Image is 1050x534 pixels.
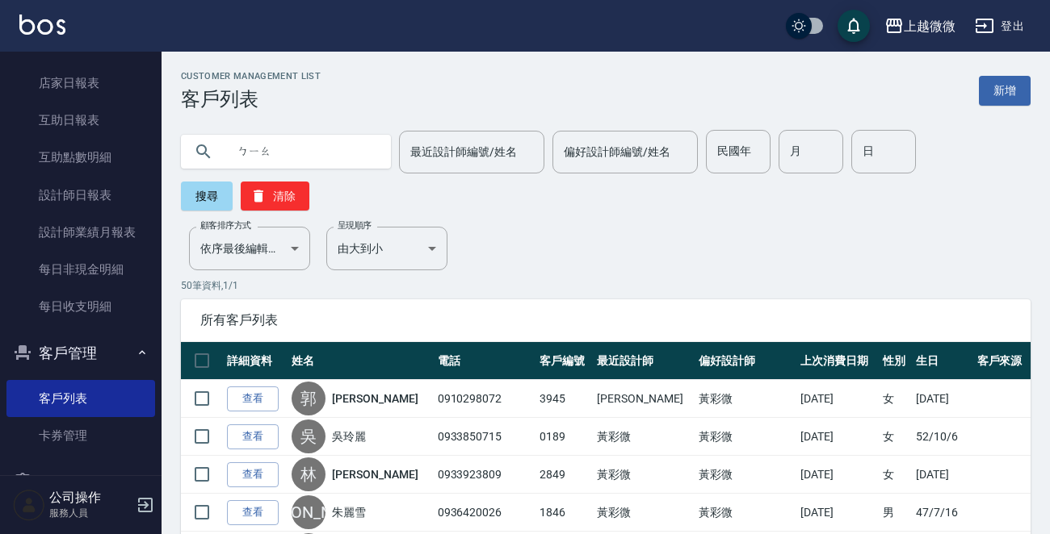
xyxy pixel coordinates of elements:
[796,494,879,532] td: [DATE]
[838,10,870,42] button: save
[973,342,1031,380] th: 客戶來源
[434,494,535,532] td: 0936420026
[593,342,695,380] th: 最近設計師
[535,342,593,380] th: 客戶編號
[434,380,535,418] td: 0910298072
[6,461,155,503] button: 員工及薪資
[796,456,879,494] td: [DATE]
[912,418,972,456] td: 52/10/6
[6,251,155,288] a: 每日非現金明細
[879,380,912,418] td: 女
[796,342,879,380] th: 上次消費日期
[593,380,695,418] td: [PERSON_NAME]
[292,495,325,529] div: [PERSON_NAME]
[535,456,593,494] td: 2849
[6,417,155,454] a: 卡券管理
[593,418,695,456] td: 黃彩微
[535,418,593,456] td: 0189
[912,456,972,494] td: [DATE]
[879,418,912,456] td: 女
[181,88,321,111] h3: 客戶列表
[879,494,912,532] td: 男
[227,500,279,525] a: 查看
[226,130,378,173] input: 搜尋關鍵字
[223,342,288,380] th: 詳細資料
[227,462,279,487] a: 查看
[593,456,695,494] td: 黃彩微
[912,494,972,532] td: 47/7/16
[19,15,65,35] img: Logo
[695,456,796,494] td: 黃彩微
[6,102,155,139] a: 互助日報表
[6,332,155,374] button: 客戶管理
[292,457,325,491] div: 林
[6,65,155,102] a: 店家日報表
[6,214,155,251] a: 設計師業績月報表
[979,76,1031,106] a: 新增
[6,380,155,417] a: 客戶列表
[227,424,279,449] a: 查看
[338,219,372,232] label: 呈現順序
[326,227,447,270] div: 由大到小
[796,418,879,456] td: [DATE]
[695,494,796,532] td: 黃彩微
[879,456,912,494] td: 女
[535,380,593,418] td: 3945
[904,16,955,36] div: 上越微微
[332,390,418,407] a: [PERSON_NAME]
[695,380,796,418] td: 黃彩微
[332,466,418,482] a: [PERSON_NAME]
[878,10,962,43] button: 上越微微
[695,342,796,380] th: 偏好設計師
[535,494,593,532] td: 1846
[6,288,155,325] a: 每日收支明細
[292,419,325,453] div: 吳
[189,227,310,270] div: 依序最後編輯時間
[434,418,535,456] td: 0933850715
[49,490,132,506] h5: 公司操作
[434,342,535,380] th: 電話
[434,456,535,494] td: 0933923809
[181,71,321,81] h2: Customer Management List
[796,380,879,418] td: [DATE]
[227,386,279,411] a: 查看
[912,380,972,418] td: [DATE]
[13,489,45,521] img: Person
[292,382,325,415] div: 郭
[912,342,972,380] th: 生日
[49,506,132,520] p: 服務人員
[593,494,695,532] td: 黃彩微
[6,177,155,214] a: 設計師日報表
[288,342,433,380] th: 姓名
[181,278,1031,293] p: 50 筆資料, 1 / 1
[6,139,155,176] a: 互助點數明細
[332,504,366,520] a: 朱麗雪
[241,181,309,211] button: 清除
[200,219,251,232] label: 顧客排序方式
[968,11,1031,41] button: 登出
[332,428,366,444] a: 吳玲麗
[181,181,233,211] button: 搜尋
[200,312,1011,328] span: 所有客戶列表
[879,342,912,380] th: 性別
[695,418,796,456] td: 黃彩微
